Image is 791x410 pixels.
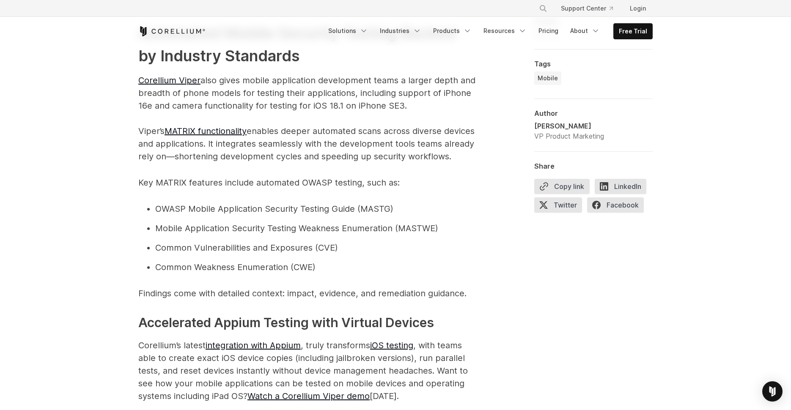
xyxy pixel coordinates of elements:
li: Common Vulnerabilities and Exposures (CVE) [155,241,477,254]
li: Mobile Application Security Testing Weakness Enumeration (MASTWE) [155,222,477,235]
a: About [565,23,605,38]
a: MATRIX functionality [165,126,247,136]
a: Free Trial [614,24,652,39]
div: Navigation Menu [529,1,653,16]
span: Facebook [587,197,644,213]
a: Twitter [534,197,587,216]
span: Accelerated Appium Testing with Virtual Devices [138,315,434,330]
a: Support Center [554,1,620,16]
span: Mobile [538,74,558,82]
li: Common Weakness Enumeration (CWE) [155,261,477,273]
p: Key MATRIX features include automated OWASP testing, such as: [138,176,477,189]
a: Pricing [533,23,563,38]
div: Tags [534,60,653,68]
div: Navigation Menu [323,23,653,39]
a: LinkedIn [595,179,651,197]
a: Products [428,23,477,38]
a: Login [623,1,653,16]
li: OWASP Mobile Application Security Testing Guide (MASTG) [155,202,477,215]
button: Copy link [534,179,590,194]
a: integration with Appium [206,340,301,350]
div: VP Product Marketing [534,131,604,141]
a: Solutions [323,23,373,38]
a: Mobile [534,71,561,85]
div: [PERSON_NAME] [534,121,604,131]
button: Search [536,1,551,16]
a: iOS testing [370,340,413,350]
a: Corellium Viper [138,75,200,85]
span: Twitter [534,197,582,213]
div: Open Intercom Messenger [762,381,783,402]
a: Industries [375,23,426,38]
div: Share [534,162,653,170]
span: LinkedIn [595,179,646,194]
a: Watch a Corellium Viper demo [247,391,370,401]
p: Findings come with detailed context: impact, evidence, and remediation guidance. [138,287,477,300]
a: Resources [478,23,532,38]
a: Facebook [587,197,649,216]
a: Corellium Home [138,26,206,36]
div: Author [534,109,653,118]
span: also gives mobile application development teams a larger depth and breadth of phone models for te... [138,75,475,161]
